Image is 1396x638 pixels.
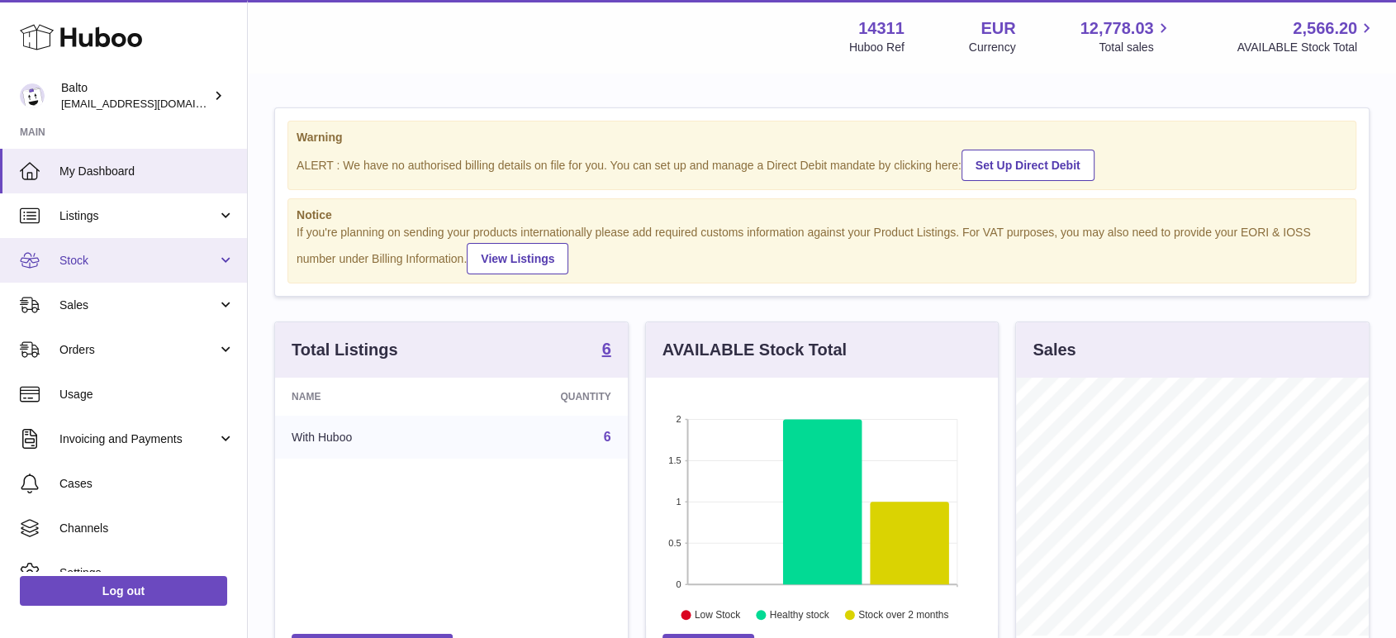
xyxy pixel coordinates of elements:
[770,610,830,621] text: Healthy stock
[467,243,568,274] a: View Listings
[59,342,217,358] span: Orders
[676,414,681,424] text: 2
[59,387,235,402] span: Usage
[275,416,461,459] td: With Huboo
[20,83,45,108] img: ops@balto.fr
[297,225,1347,274] div: If you're planning on sending your products internationally please add required customs informati...
[602,340,611,360] a: 6
[59,298,217,313] span: Sales
[61,97,243,110] span: [EMAIL_ADDRESS][DOMAIN_NAME]
[668,455,681,465] text: 1.5
[858,17,905,40] strong: 14311
[969,40,1016,55] div: Currency
[962,150,1094,181] a: Set Up Direct Debit
[602,340,611,357] strong: 6
[668,538,681,548] text: 0.5
[61,80,210,112] div: Balto
[1237,17,1376,55] a: 2,566.20 AVAILABLE Stock Total
[59,521,235,536] span: Channels
[461,378,628,416] th: Quantity
[1080,17,1153,40] span: 12,778.03
[1099,40,1172,55] span: Total sales
[292,339,398,361] h3: Total Listings
[20,576,227,606] a: Log out
[59,476,235,492] span: Cases
[297,207,1347,223] strong: Notice
[59,253,217,269] span: Stock
[981,17,1015,40] strong: EUR
[695,610,741,621] text: Low Stock
[858,610,948,621] text: Stock over 2 months
[59,431,217,447] span: Invoicing and Payments
[59,208,217,224] span: Listings
[297,130,1347,145] strong: Warning
[1293,17,1357,40] span: 2,566.20
[676,497,681,507] text: 1
[59,565,235,581] span: Settings
[297,147,1347,181] div: ALERT : We have no authorised billing details on file for you. You can set up and manage a Direct...
[1237,40,1376,55] span: AVAILABLE Stock Total
[662,339,847,361] h3: AVAILABLE Stock Total
[676,579,681,589] text: 0
[849,40,905,55] div: Huboo Ref
[1033,339,1075,361] h3: Sales
[1080,17,1172,55] a: 12,778.03 Total sales
[275,378,461,416] th: Name
[604,430,611,444] a: 6
[59,164,235,179] span: My Dashboard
